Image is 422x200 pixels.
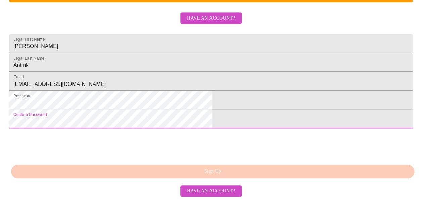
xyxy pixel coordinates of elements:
[179,188,243,193] a: Have an account?
[179,20,243,26] a: Have an account?
[180,12,242,24] button: Have an account?
[180,185,242,197] button: Have an account?
[187,14,235,23] span: Have an account?
[187,187,235,195] span: Have an account?
[9,132,111,158] iframe: reCAPTCHA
